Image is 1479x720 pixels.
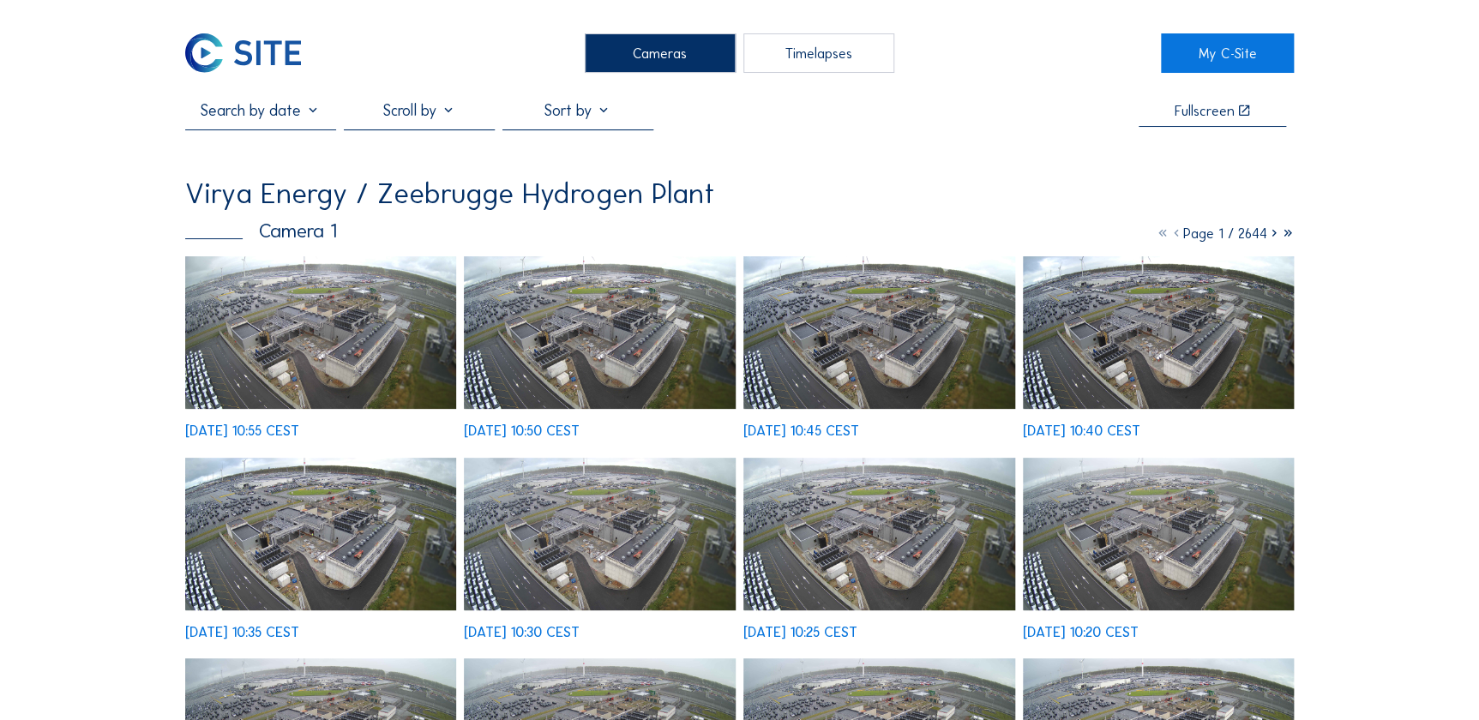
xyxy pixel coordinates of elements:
img: image_53815924 [464,458,736,610]
input: Search by date 󰅀 [185,101,336,120]
div: [DATE] 10:50 CEST [464,423,580,437]
img: image_53816239 [1023,256,1295,409]
div: Fullscreen [1174,104,1234,117]
div: [DATE] 10:45 CEST [743,423,859,437]
div: [DATE] 10:35 CEST [185,625,299,639]
img: image_53815774 [743,458,1015,610]
div: Timelapses [743,33,894,72]
div: [DATE] 10:25 CEST [743,625,857,639]
img: image_53816603 [185,256,457,409]
div: Camera 1 [185,221,337,241]
div: Virya Energy / Zeebrugge Hydrogen Plant [185,180,715,208]
span: Page 1 / 2644 [1182,225,1266,242]
div: [DATE] 10:55 CEST [185,423,299,437]
div: Cameras [585,33,736,72]
div: [DATE] 10:40 CEST [1023,423,1140,437]
a: My C-Site [1161,33,1294,72]
img: C-SITE Logo [185,33,301,72]
img: image_53816248 [743,256,1015,409]
div: [DATE] 10:30 CEST [464,625,580,639]
img: image_53816438 [464,256,736,409]
img: image_53815630 [1023,458,1295,610]
div: [DATE] 10:20 CEST [1023,625,1139,639]
img: image_53816063 [185,458,457,610]
a: C-SITE Logo [185,33,318,72]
